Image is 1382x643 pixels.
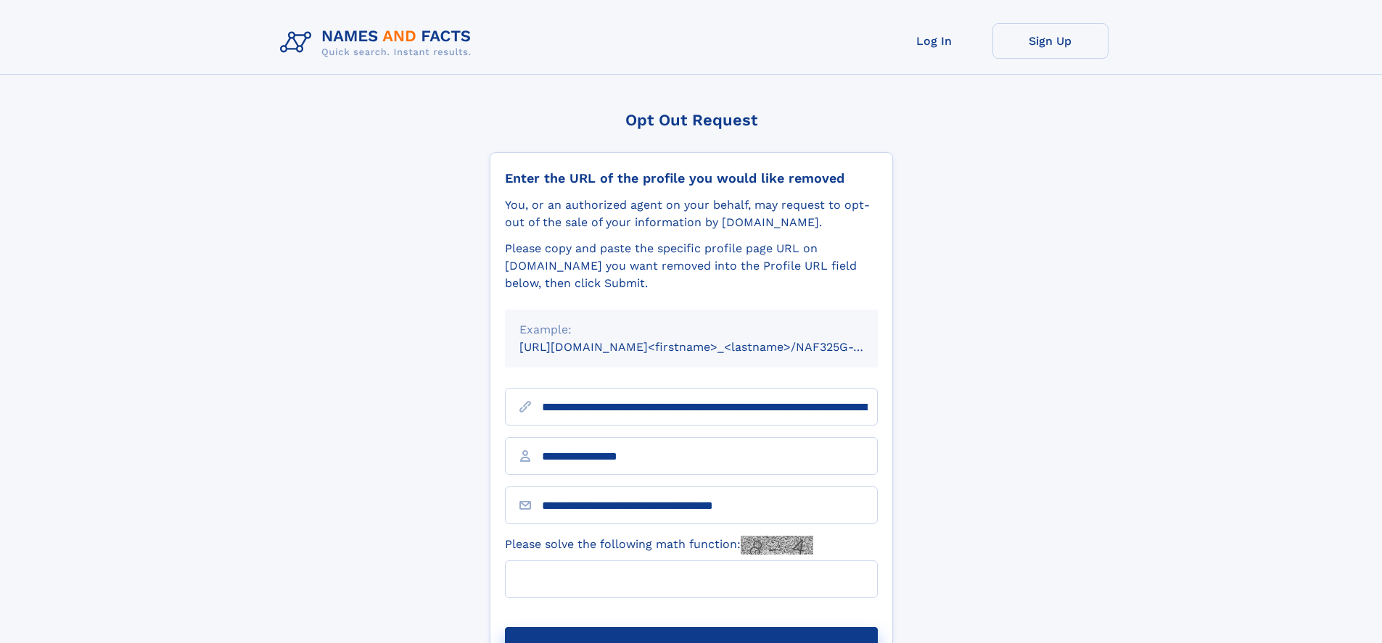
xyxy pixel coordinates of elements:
[505,240,878,292] div: Please copy and paste the specific profile page URL on [DOMAIN_NAME] you want removed into the Pr...
[505,536,813,555] label: Please solve the following math function:
[992,23,1109,59] a: Sign Up
[274,23,483,62] img: Logo Names and Facts
[505,196,878,231] div: You, or an authorized agent on your behalf, may request to opt-out of the sale of your informatio...
[490,111,893,129] div: Opt Out Request
[876,23,992,59] a: Log In
[505,170,878,186] div: Enter the URL of the profile you would like removed
[519,321,863,339] div: Example:
[519,340,905,354] small: [URL][DOMAIN_NAME]<firstname>_<lastname>/NAF325G-xxxxxxxx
